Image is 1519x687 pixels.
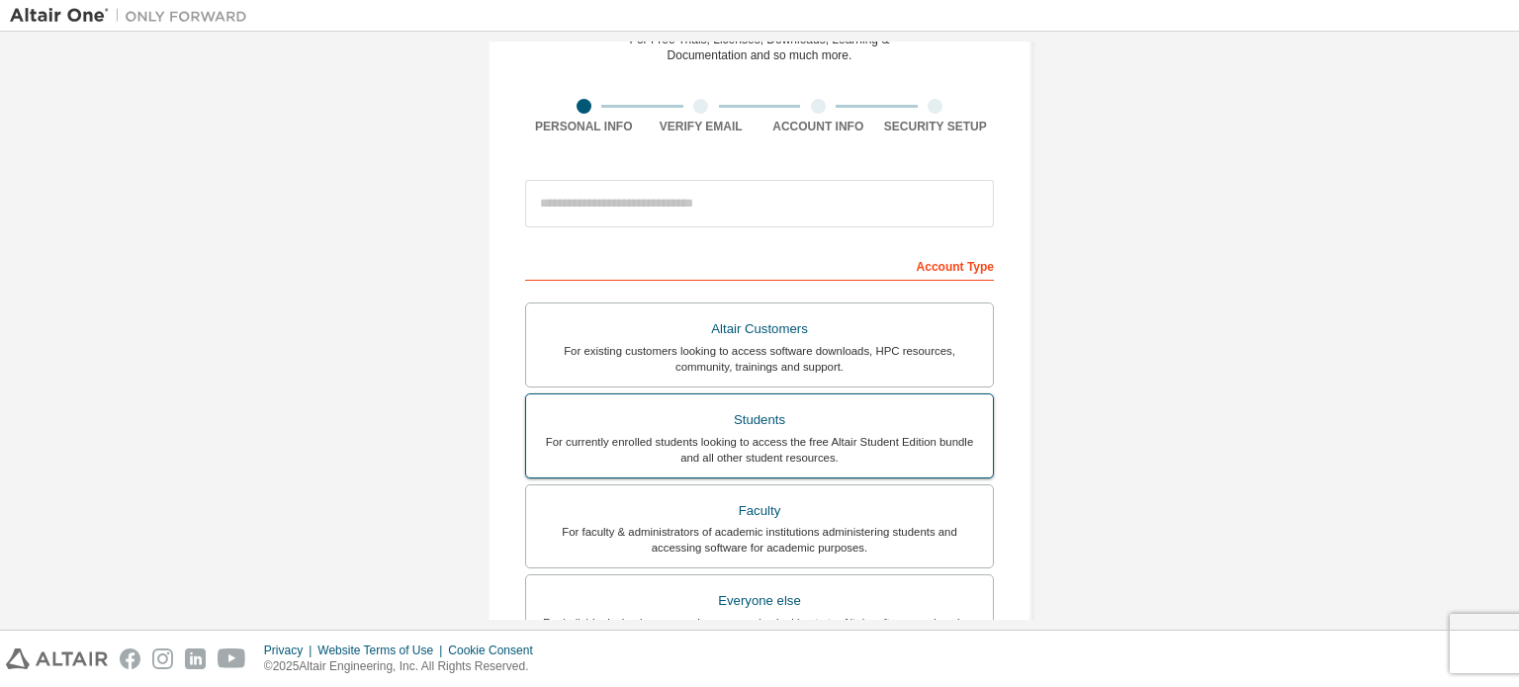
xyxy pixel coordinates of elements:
[538,406,981,434] div: Students
[317,643,448,658] div: Website Terms of Use
[525,249,994,281] div: Account Type
[538,497,981,525] div: Faculty
[264,658,545,675] p: © 2025 Altair Engineering, Inc. All Rights Reserved.
[152,648,173,669] img: instagram.svg
[264,643,317,658] div: Privacy
[538,434,981,466] div: For currently enrolled students looking to access the free Altair Student Edition bundle and all ...
[120,648,140,669] img: facebook.svg
[643,119,760,134] div: Verify Email
[538,587,981,615] div: Everyone else
[538,524,981,556] div: For faculty & administrators of academic institutions administering students and accessing softwa...
[538,343,981,375] div: For existing customers looking to access software downloads, HPC resources, community, trainings ...
[525,119,643,134] div: Personal Info
[538,315,981,343] div: Altair Customers
[630,32,890,63] div: For Free Trials, Licenses, Downloads, Learning & Documentation and so much more.
[877,119,995,134] div: Security Setup
[6,648,108,669] img: altair_logo.svg
[185,648,206,669] img: linkedin.svg
[10,6,257,26] img: Altair One
[538,615,981,646] div: For individuals, businesses and everyone else looking to try Altair software and explore our prod...
[448,643,544,658] div: Cookie Consent
[218,648,246,669] img: youtube.svg
[759,119,877,134] div: Account Info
